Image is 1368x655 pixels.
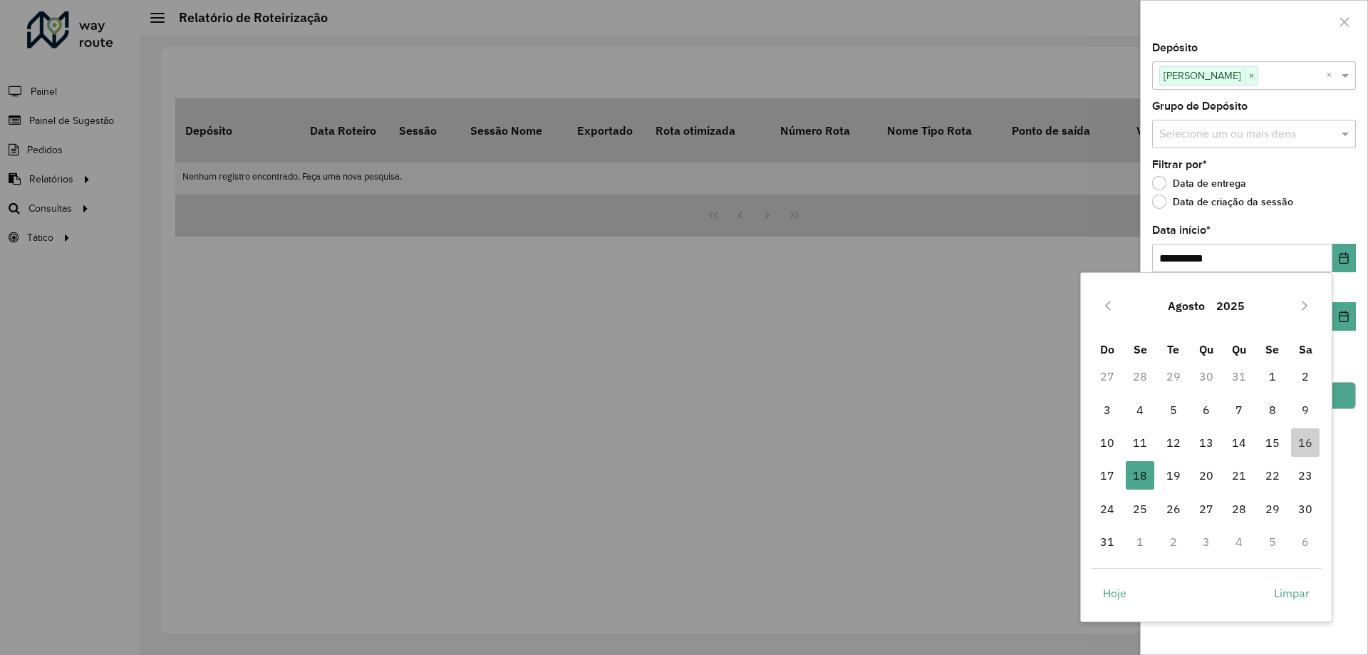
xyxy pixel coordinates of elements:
span: 15 [1258,428,1287,457]
label: Data início [1152,222,1211,239]
label: Data de criação da sessão [1152,195,1293,209]
td: 9 [1289,393,1322,426]
label: Data de entrega [1152,176,1246,190]
td: 20 [1190,459,1223,492]
td: 4 [1223,525,1255,558]
td: 18 [1124,459,1156,492]
span: Te [1167,342,1179,356]
span: 24 [1093,495,1121,523]
span: × [1245,68,1258,85]
td: 11 [1124,426,1156,459]
button: Previous Month [1097,294,1119,317]
label: Filtrar por [1152,156,1207,173]
span: 21 [1225,461,1253,490]
span: 2 [1291,362,1320,391]
td: 14 [1223,426,1255,459]
span: Qu [1199,342,1213,356]
td: 2 [1156,525,1189,558]
td: 15 [1256,426,1289,459]
span: 29 [1258,495,1287,523]
td: 5 [1156,393,1189,426]
td: 7 [1223,393,1255,426]
span: 20 [1192,461,1221,490]
span: 5 [1159,396,1188,424]
td: 10 [1091,426,1124,459]
td: 16 [1289,426,1322,459]
td: 6 [1289,525,1322,558]
span: [PERSON_NAME] [1160,67,1245,84]
span: 10 [1093,428,1121,457]
span: Do [1100,342,1114,356]
span: Qu [1232,342,1246,356]
span: 8 [1258,396,1287,424]
td: 21 [1223,459,1255,492]
span: 17 [1093,461,1121,490]
td: 30 [1289,492,1322,525]
span: Se [1265,342,1279,356]
button: Choose Year [1211,289,1250,323]
span: Hoje [1103,584,1126,602]
td: 24 [1091,492,1124,525]
td: 25 [1124,492,1156,525]
span: Sa [1299,342,1312,356]
td: 19 [1156,459,1189,492]
td: 12 [1156,426,1189,459]
span: Clear all [1326,67,1338,84]
span: 30 [1291,495,1320,523]
span: 3 [1093,396,1121,424]
td: 27 [1190,492,1223,525]
span: 7 [1225,396,1253,424]
td: 4 [1124,393,1156,426]
button: Choose Date [1332,244,1356,272]
td: 13 [1190,426,1223,459]
td: 26 [1156,492,1189,525]
span: 13 [1192,428,1221,457]
span: 9 [1291,396,1320,424]
button: Hoje [1091,579,1139,607]
td: 29 [1156,360,1189,393]
td: 22 [1256,459,1289,492]
label: Grupo de Depósito [1152,98,1248,115]
span: 27 [1192,495,1221,523]
span: 14 [1225,428,1253,457]
span: 26 [1159,495,1188,523]
span: 12 [1159,428,1188,457]
td: 3 [1190,525,1223,558]
span: 23 [1291,461,1320,490]
span: Se [1134,342,1147,356]
span: 25 [1126,495,1154,523]
td: 28 [1223,492,1255,525]
td: 1 [1124,525,1156,558]
label: Depósito [1152,39,1198,56]
span: 1 [1258,362,1287,391]
span: 16 [1291,428,1320,457]
span: 19 [1159,461,1188,490]
div: Choose Date [1080,272,1332,622]
td: 30 [1190,360,1223,393]
td: 27 [1091,360,1124,393]
span: 4 [1126,396,1154,424]
td: 8 [1256,393,1289,426]
span: 28 [1225,495,1253,523]
button: Next Month [1293,294,1316,317]
td: 17 [1091,459,1124,492]
span: 22 [1258,461,1287,490]
span: 31 [1093,527,1121,556]
button: Choose Month [1162,289,1211,323]
button: Limpar [1262,579,1322,607]
td: 31 [1091,525,1124,558]
td: 1 [1256,360,1289,393]
span: 18 [1126,461,1154,490]
td: 6 [1190,393,1223,426]
span: 11 [1126,428,1154,457]
td: 29 [1256,492,1289,525]
td: 3 [1091,393,1124,426]
td: 28 [1124,360,1156,393]
span: Limpar [1274,584,1310,602]
span: 6 [1192,396,1221,424]
td: 5 [1256,525,1289,558]
td: 23 [1289,459,1322,492]
td: 31 [1223,360,1255,393]
td: 2 [1289,360,1322,393]
button: Choose Date [1332,302,1356,331]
